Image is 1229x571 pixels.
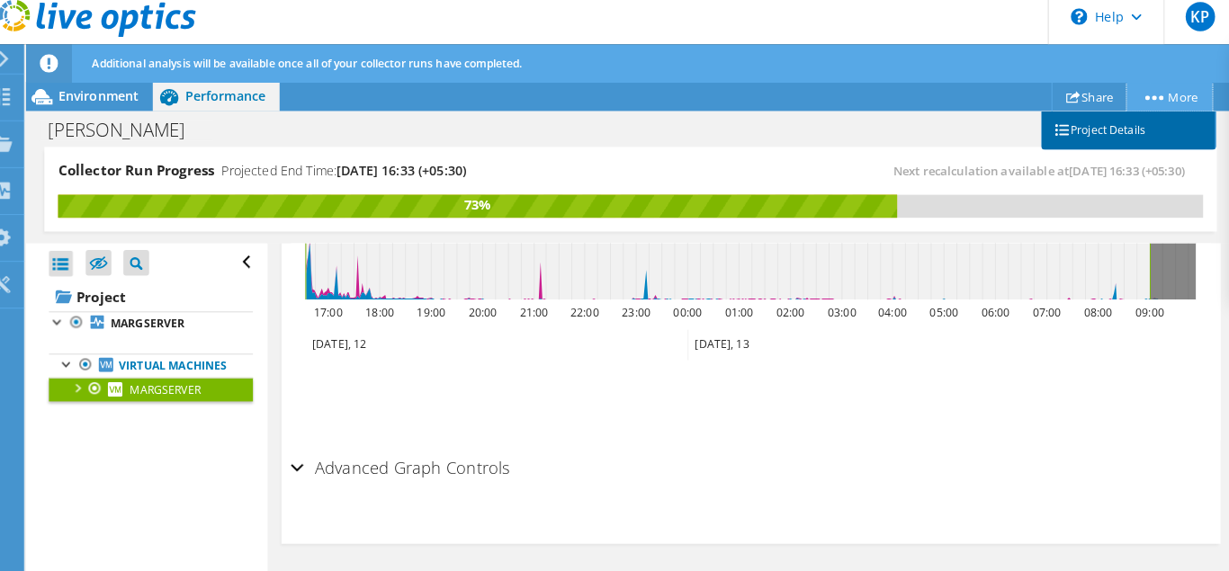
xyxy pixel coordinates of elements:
text: 04:00 [880,309,908,325]
span: KP [1180,13,1209,41]
text: 18:00 [378,309,406,325]
b: MARGSERVER [128,319,201,335]
text: 02:00 [780,309,808,325]
text: 19:00 [428,309,456,325]
text: 06:00 [981,309,1009,325]
span: [DATE] 16:33 (+05:30) [1066,170,1180,186]
text: 17:00 [327,309,355,325]
span: Performance [201,96,280,113]
text: 22:00 [579,309,606,325]
a: Project [67,287,267,316]
a: MARGSERVER [67,316,267,339]
text: 07:00 [1031,309,1059,325]
text: 01:00 [730,309,758,325]
h2: Advanced Graph Controls [304,451,518,486]
a: Share [1049,92,1124,120]
a: Project Details [1039,120,1210,157]
span: [DATE] 16:33 (+05:30) [349,169,476,186]
div: 73% [76,201,898,221]
text: 03:00 [830,309,858,325]
a: MARGSERVER [67,380,267,404]
span: Additional analysis will be available once all of your collector runs have completed. [110,65,531,80]
span: MARGSERVER [147,385,216,400]
h4: Projected End Time: [237,168,476,188]
text: 00:00 [679,309,707,325]
text: 20:00 [479,309,507,325]
text: 23:00 [629,309,657,325]
span: Environment [76,96,156,113]
a: More [1123,92,1207,120]
a: Virtual Machines [67,357,267,380]
text: 08:00 [1081,309,1109,325]
svg: \n [1068,19,1084,35]
text: 21:00 [529,309,557,325]
h1: [PERSON_NAME] [58,129,229,148]
text: 09:00 [1132,309,1160,325]
text: 05:00 [930,309,958,325]
span: Next recalculation available at [894,170,1189,186]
